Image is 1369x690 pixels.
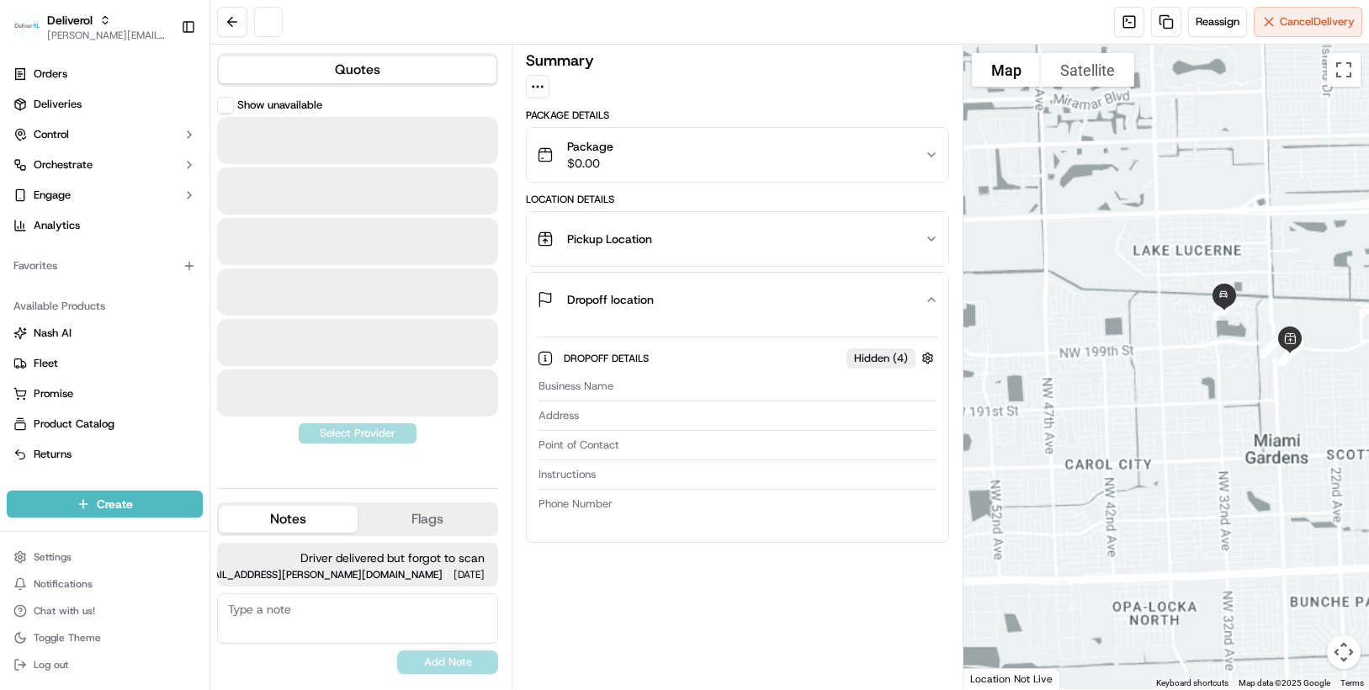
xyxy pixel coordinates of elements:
[7,91,203,118] a: Deliveries
[76,178,231,191] div: We're available if you need us!
[17,67,306,94] p: Welcome 👋
[17,17,50,50] img: Nash
[76,161,276,178] div: Start new chat
[159,376,270,393] span: API Documentation
[219,506,358,533] button: Notes
[149,306,183,320] span: [DATE]
[34,157,93,172] span: Orchestrate
[34,376,129,393] span: Knowledge Base
[567,231,652,247] span: Pickup Location
[17,378,30,391] div: 📗
[7,212,203,239] a: Analytics
[34,417,114,432] span: Product Catalog
[47,12,93,29] button: Deliverol
[7,61,203,88] a: Orders
[7,350,203,377] button: Fleet
[7,151,203,178] button: Orchestrate
[7,441,203,468] button: Returns
[34,577,93,591] span: Notifications
[526,109,949,122] div: Package Details
[34,604,95,618] span: Chat with us!
[286,166,306,186] button: Start new chat
[1253,329,1288,364] div: 8
[7,320,203,347] button: Nash AI
[13,326,196,341] a: Nash AI
[539,379,613,394] span: Business Name
[34,66,67,82] span: Orders
[7,626,203,650] button: Toggle Theme
[854,351,908,366] span: Hidden ( 4 )
[34,188,71,203] span: Engage
[526,193,949,206] div: Location Details
[34,550,72,564] span: Settings
[539,408,579,423] span: Address
[52,261,136,274] span: [PERSON_NAME]
[34,658,68,671] span: Log out
[963,668,1060,689] div: Location Not Live
[567,291,654,308] span: Dropoff location
[7,599,203,623] button: Chat with us!
[7,121,203,148] button: Control
[1156,677,1228,689] button: Keyboard shortcuts
[34,127,69,142] span: Control
[13,417,196,432] a: Product Catalog
[13,386,196,401] a: Promise
[34,326,72,341] span: Nash AI
[34,386,73,401] span: Promise
[7,7,174,47] button: DeliverolDeliverol[PERSON_NAME][EMAIL_ADDRESS][PERSON_NAME][DOMAIN_NAME]
[526,53,594,68] h3: Summary
[17,245,44,272] img: Chris Sexton
[972,53,1041,87] button: Show street map
[7,182,203,209] button: Engage
[567,155,613,172] span: $0.00
[539,467,596,482] span: Instructions
[1239,678,1330,687] span: Map data ©2025 Google
[231,549,485,566] span: Driver delivered but forgot to scan
[97,496,133,512] span: Create
[13,356,196,371] a: Fleet
[1340,678,1364,687] a: Terms (opens in new tab)
[1203,275,1244,316] div: 11
[1327,635,1361,669] button: Map camera controls
[34,97,82,112] span: Deliveries
[1280,14,1355,29] span: Cancel Delivery
[1041,53,1134,87] button: Show satellite imagery
[527,212,948,266] button: Pickup Location
[17,290,44,317] img: Jeff Sasse
[968,667,1023,689] img: Google
[1254,7,1362,37] button: CancelDelivery
[119,417,204,430] a: Powered byPylon
[47,29,167,42] button: [PERSON_NAME][EMAIL_ADDRESS][PERSON_NAME][DOMAIN_NAME]
[140,261,146,274] span: •
[7,252,203,279] div: Favorites
[358,506,496,533] button: Flags
[167,417,204,430] span: Pylon
[564,352,652,365] span: Dropoff Details
[34,218,80,233] span: Analytics
[149,261,183,274] span: [DATE]
[527,128,948,182] button: Package$0.00
[7,380,203,407] button: Promise
[7,411,203,438] button: Product Catalog
[567,138,613,155] span: Package
[34,307,47,321] img: 1736555255976-a54dd68f-1ca7-489b-9aae-adbdc363a1c4
[527,273,948,326] button: Dropoff location
[7,572,203,596] button: Notifications
[1327,53,1361,87] button: Toggle fullscreen view
[52,306,136,320] span: [PERSON_NAME]
[17,161,47,191] img: 1736555255976-a54dd68f-1ca7-489b-9aae-adbdc363a1c4
[261,215,306,236] button: See all
[44,109,303,126] input: Got a question? Start typing here...
[968,667,1023,689] a: Open this area in Google Maps (opens a new window)
[34,447,72,462] span: Returns
[17,219,113,232] div: Past conversations
[13,15,40,39] img: Deliverol
[35,161,66,191] img: 9188753566659_6852d8bf1fb38e338040_72.png
[10,369,135,400] a: 📗Knowledge Base
[454,570,485,580] span: [DATE]
[1196,14,1239,29] span: Reassign
[1188,7,1247,37] button: Reassign
[7,653,203,677] button: Log out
